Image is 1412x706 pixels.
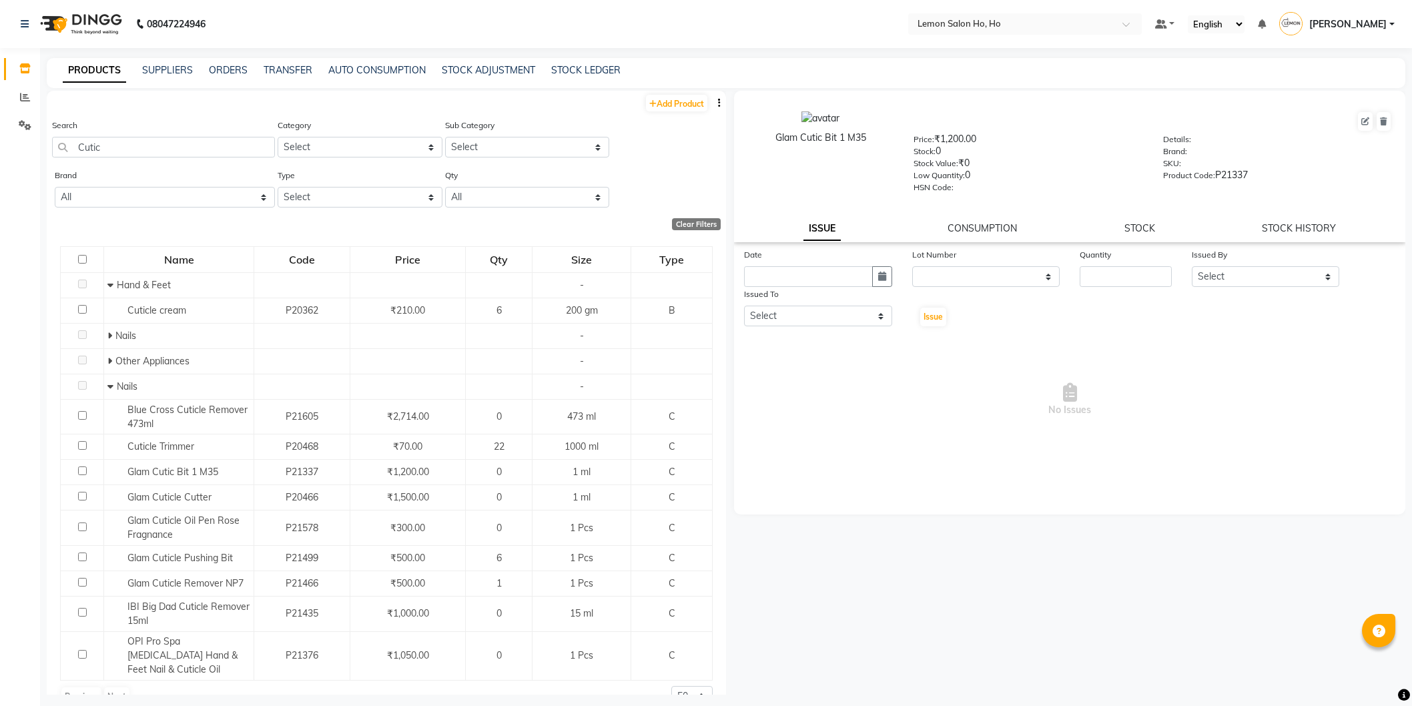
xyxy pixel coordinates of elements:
span: 22 [494,440,504,452]
a: Add Product [646,95,707,111]
span: Cuticle cream [127,304,186,316]
div: Clear Filters [672,218,721,230]
span: ₹1,500.00 [387,491,429,503]
span: ₹210.00 [390,304,425,316]
span: Blue Cross Cuticle Remover 473ml [127,404,248,430]
span: 6 [496,552,502,564]
span: ₹300.00 [390,522,425,534]
span: P20468 [286,440,318,452]
label: Type [278,169,295,182]
span: - [580,355,584,367]
input: Search by product name or code [52,137,275,157]
label: Quantity [1080,249,1111,261]
span: No Issues [744,333,1395,466]
a: SUPPLIERS [142,64,193,76]
span: P20362 [286,304,318,316]
span: C [669,607,675,619]
span: ₹1,000.00 [387,607,429,619]
a: ISSUE [803,217,841,241]
div: Name [105,248,253,272]
span: 0 [496,491,502,503]
b: 08047224946 [147,5,206,43]
span: 1000 ml [565,440,599,452]
a: STOCK ADJUSTMENT [442,64,535,76]
span: 200 gm [566,304,598,316]
span: P21499 [286,552,318,564]
span: P21337 [286,466,318,478]
a: TRANSFER [264,64,312,76]
span: Other Appliances [115,355,190,367]
label: Lot Number [912,249,956,261]
span: P21466 [286,577,318,589]
span: 1 ml [573,491,591,503]
span: Expand Row [107,355,115,367]
img: logo [34,5,125,43]
span: C [669,552,675,564]
span: ₹1,050.00 [387,649,429,661]
span: 0 [496,607,502,619]
span: P20466 [286,491,318,503]
span: 0 [496,649,502,661]
span: Cuticle Trimmer [127,440,194,452]
span: Glam Cuticle Remover NP7 [127,577,244,589]
label: Product Code: [1163,169,1215,182]
span: 1 Pcs [570,649,593,661]
label: Issued To [744,288,779,300]
span: ₹70.00 [393,440,422,452]
span: - [580,330,584,342]
img: avatar [801,111,839,125]
span: 1 ml [573,466,591,478]
span: Hand & Feet [117,279,171,291]
span: Glam Cutic Bit 1 M35 [127,466,218,478]
span: 1 Pcs [570,552,593,564]
span: Glam Cuticle Oil Pen Rose Fragnance [127,514,240,541]
label: Search [52,119,77,131]
span: 1 Pcs [570,577,593,589]
span: 0 [496,522,502,534]
a: ORDERS [209,64,248,76]
span: ₹2,714.00 [387,410,429,422]
span: 6 [496,304,502,316]
label: Stock: [914,145,936,157]
span: ₹1,200.00 [387,466,429,478]
div: Code [255,248,348,272]
label: Brand [55,169,77,182]
label: Details: [1163,133,1191,145]
span: Collapse Row [107,279,117,291]
a: STOCK [1124,222,1155,234]
div: 0 [914,144,1143,163]
a: AUTO CONSUMPTION [328,64,426,76]
span: B [669,304,675,316]
a: CONSUMPTION [948,222,1017,234]
a: STOCK LEDGER [551,64,621,76]
label: Stock Value: [914,157,958,169]
span: Glam Cuticle Cutter [127,491,212,503]
span: 15 ml [570,607,593,619]
span: [PERSON_NAME] [1309,17,1387,31]
span: IBI Big Dad Cuticle Remover 15ml [127,601,250,627]
label: Date [744,249,762,261]
span: C [669,491,675,503]
div: 0 [914,168,1143,187]
span: 0 [496,466,502,478]
label: Sub Category [445,119,494,131]
span: C [669,577,675,589]
span: Nails [117,380,137,392]
span: C [669,440,675,452]
span: Expand Row [107,330,115,342]
label: SKU: [1163,157,1181,169]
div: Glam Cutic Bit 1 M35 [747,131,894,145]
label: Category [278,119,311,131]
a: PRODUCTS [63,59,126,83]
span: C [669,522,675,534]
span: C [669,410,675,422]
label: Price: [914,133,934,145]
label: Brand: [1163,145,1187,157]
label: Issued By [1192,249,1227,261]
span: 1 [496,577,502,589]
span: OPI Pro Spa [MEDICAL_DATA] Hand & Feet Nail & Cuticle Oil [127,635,238,675]
span: ₹500.00 [390,577,425,589]
span: Nails [115,330,136,342]
span: C [669,466,675,478]
span: Glam Cuticle Pushing Bit [127,552,233,564]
